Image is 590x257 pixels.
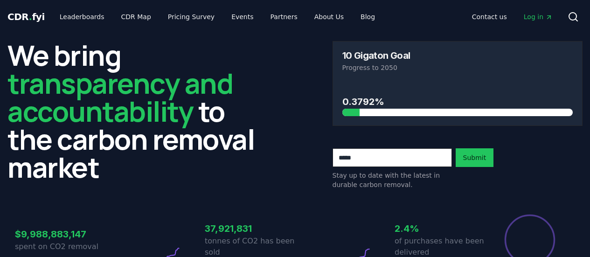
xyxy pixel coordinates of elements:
[7,41,258,181] h2: We bring to the carbon removal market
[7,11,45,22] span: CDR fyi
[333,171,452,189] p: Stay up to date with the latest in durable carbon removal.
[395,222,485,236] h3: 2.4%
[15,241,105,252] p: spent on CO2 removal
[7,64,233,130] span: transparency and accountability
[7,10,45,23] a: CDR.fyi
[52,8,382,25] nav: Main
[465,8,514,25] a: Contact us
[15,227,105,241] h3: $9,988,883,147
[224,8,261,25] a: Events
[465,8,560,25] nav: Main
[307,8,351,25] a: About Us
[52,8,112,25] a: Leaderboards
[114,8,159,25] a: CDR Map
[342,51,410,60] h3: 10 Gigaton Goal
[263,8,305,25] a: Partners
[205,222,295,236] h3: 37,921,831
[456,148,494,167] button: Submit
[342,95,573,109] h3: 0.3792%
[353,8,382,25] a: Blog
[29,11,32,22] span: .
[516,8,560,25] a: Log in
[342,63,573,72] p: Progress to 2050
[160,8,222,25] a: Pricing Survey
[524,12,553,21] span: Log in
